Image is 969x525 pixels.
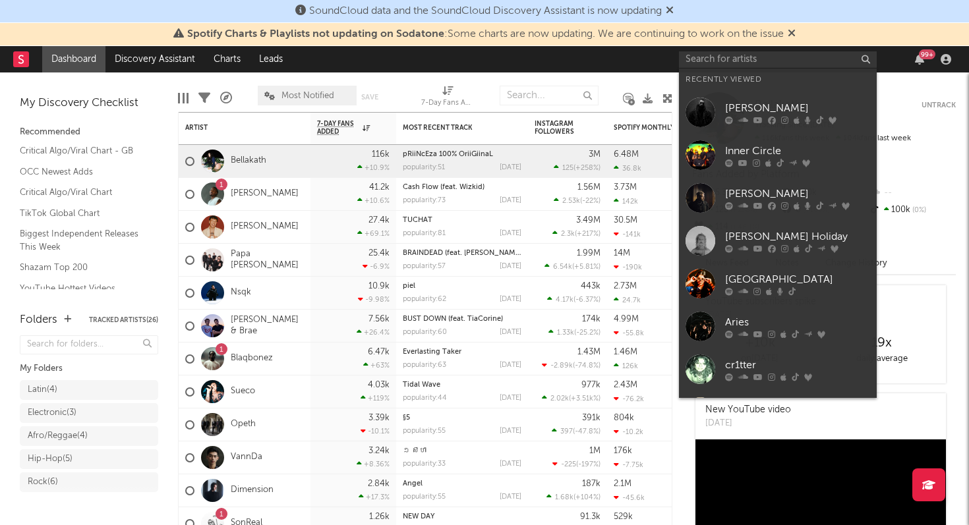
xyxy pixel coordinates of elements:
div: Recently Viewed [686,72,870,88]
a: Angel [403,480,423,487]
div: [DATE] [705,417,791,430]
div: 4.99M [614,315,639,323]
div: -141k [614,230,641,238]
a: Latin(4) [20,380,158,400]
div: 1.26k [369,512,390,521]
div: Angel [403,480,521,487]
div: 36.8k [614,164,641,173]
div: [DATE] [500,493,521,501]
div: -10.2k [614,428,643,436]
a: Afro/Reggae(4) [20,426,158,446]
div: 7-Day Fans Added (7-Day Fans Added) [421,79,474,117]
span: SoundCloud data and the SoundCloud Discovery Assistant is now updating [309,6,662,16]
div: Edit Columns [178,79,189,117]
a: VannDa [231,452,262,463]
div: 3.24k [368,447,390,455]
div: 2.1M [614,480,631,488]
div: popularity: 44 [403,395,447,402]
span: +258 % [575,165,599,172]
a: [PERSON_NAME] [231,188,299,200]
div: [PERSON_NAME] [725,100,870,116]
div: Electronic ( 3 ) [28,405,76,421]
div: 30.5M [614,216,637,225]
a: Papa [PERSON_NAME] [231,249,304,271]
div: My Folders [20,361,158,377]
span: -197 % [578,461,599,468]
div: ( ) [552,460,601,468]
div: 3.49M [576,216,601,225]
a: OCC Newest Adds [20,165,145,179]
div: 2.84k [368,480,390,488]
button: 99+ [915,54,924,65]
a: Charts [204,46,250,72]
span: +104 % [575,494,599,501]
a: [PERSON_NAME] & Brae [231,315,304,337]
div: ( ) [544,262,601,271]
div: popularity: 33 [403,460,446,468]
div: Spotify Monthly Listeners [614,124,713,132]
div: Artist [185,124,284,132]
div: ( ) [554,163,601,172]
a: Everlasting Taker [403,348,461,356]
div: [DATE] [500,164,521,171]
div: +17.3 % [359,493,390,501]
span: -2.89k [550,362,573,370]
div: New YouTube video [705,403,791,417]
span: Dismiss [788,29,796,40]
div: 6.47k [368,348,390,356]
a: pRiiNcEza 100% OriiGiinaL [403,151,493,158]
div: 3M [589,150,601,159]
div: Inner Circle [725,143,870,159]
span: -25.2 % [576,329,599,337]
a: TUCHAT [403,217,432,224]
a: Biggest Independent Releases This Week [20,227,145,254]
div: +119 % [361,394,390,402]
button: Untrack [922,99,956,112]
div: ( ) [552,229,601,238]
div: +69.1 % [357,229,390,238]
div: -10.1 % [361,427,390,435]
span: 2.3k [561,231,575,238]
span: +5.81 % [574,263,599,271]
a: Shazam Top 200 [20,260,145,275]
div: 391k [582,414,601,422]
div: NEW DAY [403,513,521,520]
div: -45.6k [614,493,645,502]
span: -225 [561,461,576,468]
div: Tidal Wave [403,381,521,389]
div: [DATE] [500,296,521,303]
div: BUST DOWN (feat. TiaCorine) [403,316,521,323]
div: popularity: 55 [403,493,446,501]
div: -9.98 % [358,295,390,304]
a: [GEOGRAPHIC_DATA] [679,262,877,305]
div: ( ) [547,295,601,304]
div: Folders [20,312,57,328]
div: ( ) [546,493,601,501]
div: pRiiNcEza 100% OriiGiinaL [403,151,521,158]
div: 1M [589,447,601,455]
a: Discovery Assistant [105,46,204,72]
div: 19 x [821,335,943,351]
div: Latin ( 4 ) [28,382,57,398]
input: Search... [500,86,599,105]
span: -47.8 % [575,428,599,435]
a: Tidal Wave [403,381,440,389]
input: Search for folders... [20,335,158,354]
div: Aries [725,314,870,330]
a: Nsqk [231,287,251,298]
div: 10.9k [368,282,390,290]
a: cr1tter [679,348,877,391]
div: 14M [614,249,630,258]
div: [DATE] [500,263,521,270]
div: My Discovery Checklist [20,96,158,111]
div: 3.39k [368,414,390,422]
div: 7.56k [368,315,390,323]
span: 7-Day Fans Added [317,120,359,136]
a: Inner Circle [679,134,877,177]
a: ១ សីហា [403,447,426,455]
div: [DATE] [500,197,521,204]
div: 91.3k [580,512,601,521]
a: Cash Flow (feat. Wizkid) [403,184,484,191]
span: -6.37 % [575,296,599,304]
div: Afro/Reggae ( 4 ) [28,428,88,444]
